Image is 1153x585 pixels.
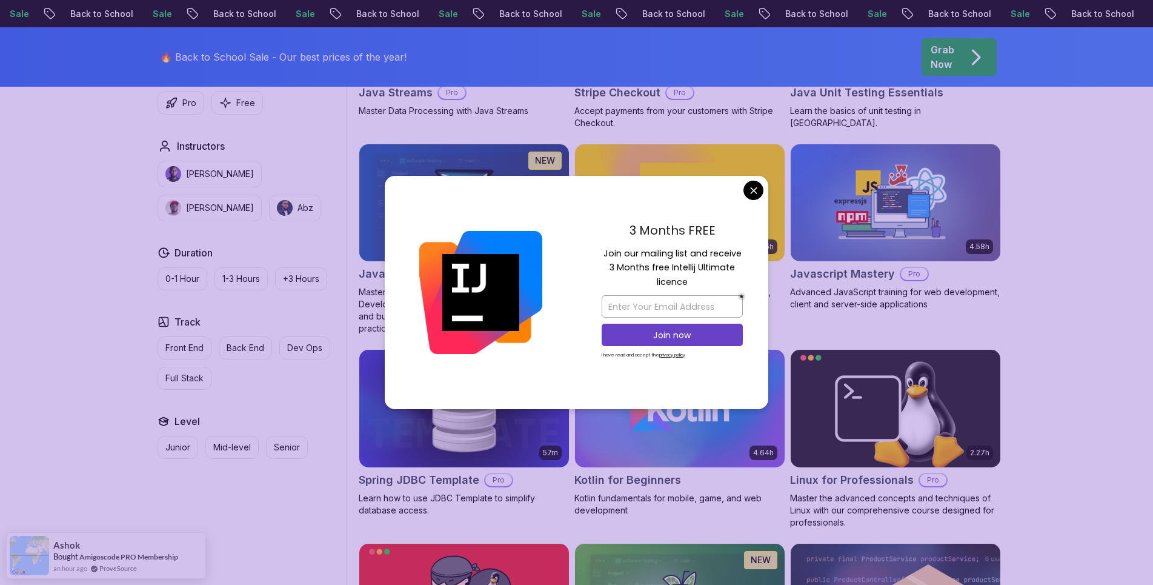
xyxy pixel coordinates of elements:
[543,448,558,458] p: 57m
[359,286,570,335] p: Master Java Unit Testing and Test-Driven Development (TDD) to build robust, maintainable, and bug...
[79,552,178,561] a: Amigoscode PRO Membership
[488,8,571,20] p: Back to School
[177,139,225,153] h2: Instructors
[535,155,555,167] p: NEW
[53,563,87,573] span: an hour ago
[165,200,181,216] img: instructor img
[790,84,943,101] h2: Java Unit Testing Essentials
[345,8,428,20] p: Back to School
[1000,8,1038,20] p: Sale
[969,242,989,252] p: 4.58h
[790,266,895,282] h2: Javascript Mastery
[165,273,199,285] p: 0-1 Hour
[285,8,324,20] p: Sale
[158,91,204,115] button: Pro
[791,350,1000,467] img: Linux for Professionals card
[359,144,570,335] a: Java Unit Testing and TDD card2.75hNEWJava Unit Testing and TDDProMaster Java Unit Testing and Te...
[791,144,1000,262] img: Javascript Mastery card
[53,540,80,550] span: Ashok
[222,273,260,285] p: 1-3 Hours
[574,349,785,516] a: Kotlin for Beginners card4.64hKotlin for BeginnersKotlin fundamentals for mobile, game, and web d...
[574,105,785,129] p: Accept payments from your customers with Stripe Checkout.
[186,202,254,214] p: [PERSON_NAME]
[99,563,137,573] a: ProveSource
[359,144,569,262] img: Java Unit Testing and TDD card
[160,50,407,64] p: 🔥 Back to School Sale - Our best prices of the year!
[174,315,201,329] h2: Track
[266,436,308,459] button: Senior
[790,349,1001,529] a: Linux for Professionals card2.27hLinux for ProfessionalsProMaster the advanced concepts and techn...
[901,268,928,280] p: Pro
[174,246,213,260] h2: Duration
[205,436,259,459] button: Mid-level
[297,202,313,214] p: Abz
[158,367,211,390] button: Full Stack
[202,8,285,20] p: Back to School
[142,8,181,20] p: Sale
[274,441,300,453] p: Senior
[574,144,785,311] a: Javascript for Beginners card2.05hJavascript for BeginnersLearn JavaScript essentials for creatin...
[1060,8,1143,20] p: Back to School
[165,342,204,354] p: Front End
[931,42,954,72] p: Grab Now
[269,195,321,221] button: instructor imgAbz
[751,554,771,566] p: NEW
[10,536,49,575] img: provesource social proof notification image
[714,8,753,20] p: Sale
[666,87,693,99] p: Pro
[214,267,268,290] button: 1-3 Hours
[571,8,610,20] p: Sale
[213,441,251,453] p: Mid-level
[275,267,327,290] button: +3 Hours
[158,267,207,290] button: 0-1 Hour
[359,105,570,117] p: Master Data Processing with Java Streams
[359,492,570,516] p: Learn how to use JDBC Template to simplify database access.
[790,286,1001,310] p: Advanced JavaScript training for web development, client and server-side applications
[211,91,263,115] button: Free
[236,97,255,109] p: Free
[182,97,196,109] p: Pro
[165,372,204,384] p: Full Stack
[165,166,181,182] img: instructor img
[857,8,895,20] p: Sale
[753,448,774,458] p: 4.64h
[283,273,319,285] p: +3 Hours
[227,342,264,354] p: Back End
[428,8,467,20] p: Sale
[165,441,190,453] p: Junior
[774,8,857,20] p: Back to School
[485,474,512,486] p: Pro
[186,168,254,180] p: [PERSON_NAME]
[790,472,914,489] h2: Linux for Professionals
[277,200,293,216] img: instructor img
[574,84,660,101] h2: Stripe Checkout
[575,144,785,262] img: Javascript for Beginners card
[219,336,272,359] button: Back End
[359,266,503,282] h2: Java Unit Testing and TDD
[158,336,211,359] button: Front End
[917,8,1000,20] p: Back to School
[287,342,322,354] p: Dev Ops
[359,350,569,467] img: Spring JDBC Template card
[359,349,570,516] a: Spring JDBC Template card57mSpring JDBC TemplateProLearn how to use JDBC Template to simplify dat...
[574,472,681,489] h2: Kotlin for Beginners
[174,414,200,429] h2: Level
[439,87,465,99] p: Pro
[359,84,433,101] h2: Java Streams
[158,195,262,221] button: instructor img[PERSON_NAME]
[574,492,785,516] p: Kotlin fundamentals for mobile, game, and web development
[359,472,479,489] h2: Spring JDBC Template
[970,448,989,458] p: 2.27h
[59,8,142,20] p: Back to School
[158,161,262,187] button: instructor img[PERSON_NAME]
[920,474,946,486] p: Pro
[790,492,1001,529] p: Master the advanced concepts and techniques of Linux with our comprehensive course designed for p...
[631,8,714,20] p: Back to School
[790,105,1001,129] p: Learn the basics of unit testing in [GEOGRAPHIC_DATA].
[790,144,1001,311] a: Javascript Mastery card4.58hJavascript MasteryProAdvanced JavaScript training for web development...
[53,552,78,561] span: Bought
[158,436,198,459] button: Junior
[279,336,330,359] button: Dev Ops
